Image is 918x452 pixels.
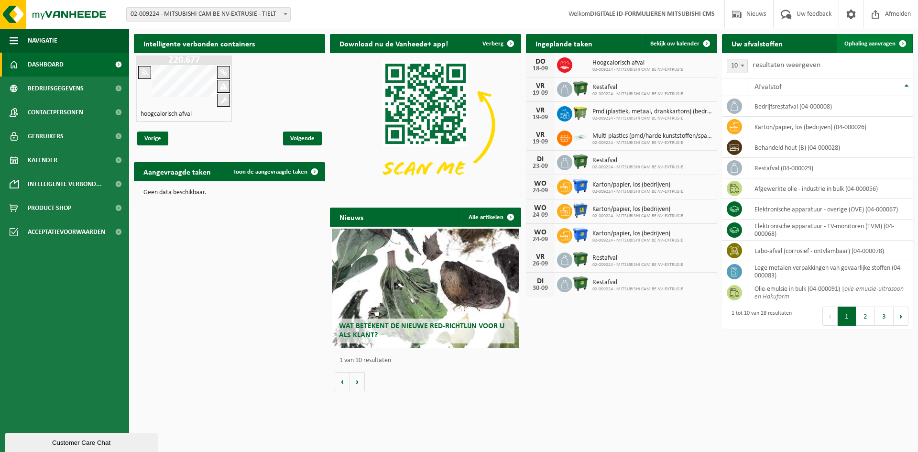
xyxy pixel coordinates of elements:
span: Hoogcalorisch afval [592,59,683,67]
div: WO [531,180,550,187]
img: WB-1100-HPE-BE-01 [572,227,589,243]
a: Ophaling aanvragen [837,34,912,53]
span: Bekijk uw kalender [650,41,699,47]
h2: Nieuws [330,208,373,226]
img: Download de VHEPlus App [330,53,521,197]
span: Verberg [482,41,503,47]
span: Dashboard [28,53,64,77]
td: labo-afval (corrosief - ontvlambaar) (04-000078) [747,241,913,261]
span: Karton/papier, los (bedrijven) [592,230,683,238]
span: 10 [727,59,747,73]
span: Kalender [28,148,57,172]
span: 02-009224 - MITSUBISHI CAM BE NV-EXTRUSIE - TIELT [127,8,290,21]
div: 26-09 [531,261,550,267]
span: Restafval [592,254,683,262]
a: Toon de aangevraagde taken [226,162,324,181]
img: WB-1100-HPE-BE-01 [572,178,589,194]
td: elektronische apparatuur - overige (OVE) (04-000067) [747,199,913,220]
h1: Z20.677 [139,55,229,65]
img: WB-1100-HPE-GN-01 [572,251,589,267]
span: Intelligente verbond... [28,172,102,196]
span: 02-009224 - MITSUBISHI CAM BE NV-EXTRUSIE [592,238,683,243]
td: behandeld hout (B) (04-000028) [747,137,913,158]
h2: Intelligente verbonden containers [134,34,325,53]
div: VR [531,82,550,90]
div: VR [531,107,550,114]
span: 02-009224 - MITSUBISHI CAM BE NV-EXTRUSIE [592,262,683,268]
span: 02-009224 - MITSUBISHI CAM BE NV-EXTRUSIE [592,91,683,97]
span: 02-009224 - MITSUBISHI CAM BE NV-EXTRUSIE [592,140,712,146]
i: olie-emulsie-ultrasoon en Hakuform [754,286,904,300]
td: restafval (04-000029) [747,158,913,178]
span: Navigatie [28,29,57,53]
td: elektronische apparatuur - TV-monitoren (TVM) (04-000068) [747,220,913,241]
td: lege metalen verpakkingen van gevaarlijke stoffen (04-000083) [747,261,913,282]
label: resultaten weergeven [753,61,820,69]
p: Geen data beschikbaar. [143,189,316,196]
p: 1 van 10 resultaten [339,357,516,364]
h2: Download nu de Vanheede+ app! [330,34,458,53]
strong: DIGITALE ID-FORMULIEREN MITSUBISHI CMS [590,11,715,18]
div: 19-09 [531,90,550,97]
button: Next [894,307,908,326]
div: VR [531,253,550,261]
span: 02-009224 - MITSUBISHI CAM BE NV-EXTRUSIE [592,213,683,219]
div: DI [531,155,550,163]
span: Wat betekent de nieuwe RED-richtlijn voor u als klant? [339,322,504,339]
span: 02-009224 - MITSUBISHI CAM BE NV-EXTRUSIE [592,287,683,292]
div: 24-09 [531,236,550,243]
div: 24-09 [531,187,550,194]
div: 19-09 [531,114,550,121]
span: Toon de aangevraagde taken [233,169,307,175]
iframe: chat widget [5,431,160,452]
div: DO [531,58,550,66]
span: Volgende [283,132,322,145]
span: Restafval [592,157,683,165]
div: 23-09 [531,163,550,170]
span: Gebruikers [28,124,64,148]
span: Restafval [592,279,683,287]
button: 1 [838,307,856,326]
button: Volgende [350,372,365,391]
span: Product Shop [28,196,71,220]
div: 1 tot 10 van 28 resultaten [727,306,792,327]
span: Karton/papier, los (bedrijven) [592,181,683,189]
td: bedrijfsrestafval (04-000008) [747,96,913,117]
span: 02-009224 - MITSUBISHI CAM BE NV-EXTRUSIE [592,165,683,170]
span: Karton/papier, los (bedrijven) [592,206,683,213]
div: DI [531,277,550,285]
span: Acceptatievoorwaarden [28,220,105,244]
div: WO [531,229,550,236]
button: Vorige [335,372,350,391]
button: 2 [856,307,875,326]
h4: hoogcalorisch afval [141,111,192,118]
span: Contactpersonen [28,100,83,124]
span: 02-009224 - MITSUBISHI CAM BE NV-EXTRUSIE [592,189,683,195]
h2: Uw afvalstoffen [722,34,792,53]
div: 19-09 [531,139,550,145]
span: Bedrijfsgegevens [28,77,84,100]
h2: Aangevraagde taken [134,162,220,181]
img: WB-1100-HPE-GN-01 [572,276,589,292]
a: Wat betekent de nieuwe RED-richtlijn voor u als klant? [332,229,519,348]
img: LP-SK-00500-LPE-16 [572,129,589,145]
span: 02-009224 - MITSUBISHI CAM BE NV-EXTRUSIE [592,67,683,73]
span: Multi plastics (pmd/harde kunststoffen/spanbanden/eps/folie naturel/folie gemeng... [592,132,712,140]
h2: Ingeplande taken [526,34,602,53]
button: Previous [822,307,838,326]
span: 10 [727,59,748,73]
span: Ophaling aanvragen [844,41,896,47]
img: WB-1100-HPE-GN-50 [572,105,589,121]
span: 02-009224 - MITSUBISHI CAM BE NV-EXTRUSIE - TIELT [126,7,291,22]
div: 18-09 [531,66,550,72]
img: WB-1100-HPE-GN-01 [572,80,589,97]
div: WO [531,204,550,212]
div: 24-09 [531,212,550,219]
span: Afvalstof [754,83,782,91]
span: 02-009224 - MITSUBISHI CAM BE NV-EXTRUSIE [592,116,712,121]
span: Pmd (plastiek, metaal, drankkartons) (bedrijven) [592,108,712,116]
span: Vorige [137,132,168,145]
img: WB-1100-HPE-GN-01 [572,154,589,170]
div: VR [531,131,550,139]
